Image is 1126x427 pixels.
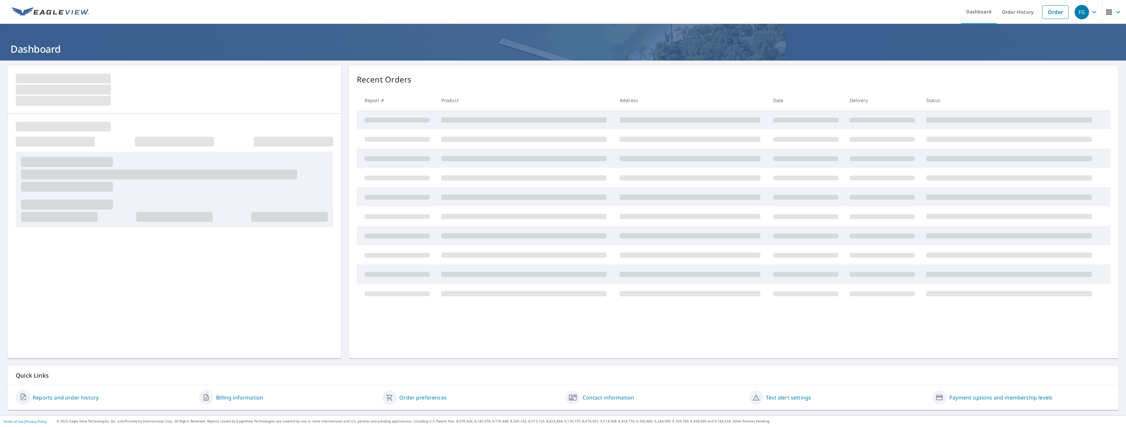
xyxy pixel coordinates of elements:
[357,74,412,85] p: Recent Orders
[3,419,47,423] p: |
[57,419,1123,424] p: © 2025 Eagle View Technologies, Inc. and Pictometry International Corp. All Rights Reserved. Repo...
[26,419,47,424] a: Privacy Policy
[399,394,447,401] a: Order preferences
[8,42,1118,56] h1: Dashboard
[583,394,634,401] a: Contact information
[766,394,811,401] a: Text alert settings
[921,91,1099,110] th: Status
[949,394,1052,401] a: Payment options and membership levels
[33,394,99,401] a: Reports and order history
[16,371,1110,380] p: Quick Links
[12,7,89,17] img: EV Logo
[3,419,24,424] a: Terms of Use
[216,394,263,401] a: Billing information
[768,91,844,110] th: Date
[844,91,921,110] th: Delivery
[1042,5,1069,19] a: Order
[1075,5,1089,19] div: FG
[436,91,614,110] th: Product
[614,91,768,110] th: Address
[357,91,436,110] th: Report #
